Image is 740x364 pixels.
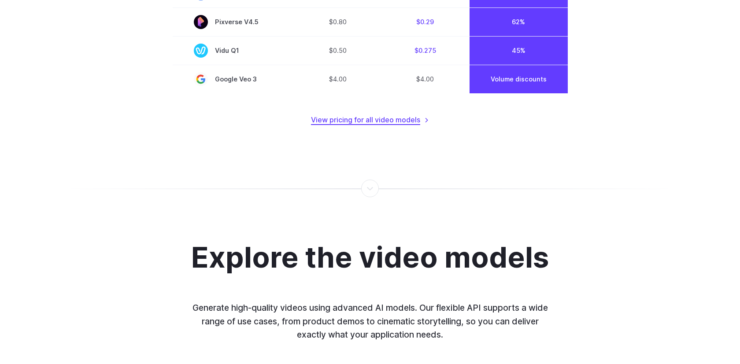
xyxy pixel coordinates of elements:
[194,15,274,29] span: Pixverse V4.5
[295,36,381,65] td: $0.50
[470,7,568,36] td: 62%
[194,72,274,86] span: Google Veo 3
[491,75,547,83] a: Volume discounts
[194,44,274,58] span: Vidu Q1
[311,114,429,126] a: View pricing for all video models
[295,65,381,93] td: $4.00
[187,301,553,342] p: Generate high-quality videos using advanced AI models. Our flexible API supports a wide range of ...
[470,36,568,65] td: 45%
[381,7,470,36] td: $0.29
[295,7,381,36] td: $0.80
[381,65,470,93] td: $4.00
[191,241,549,273] h2: Explore the video models
[381,36,470,65] td: $0.275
